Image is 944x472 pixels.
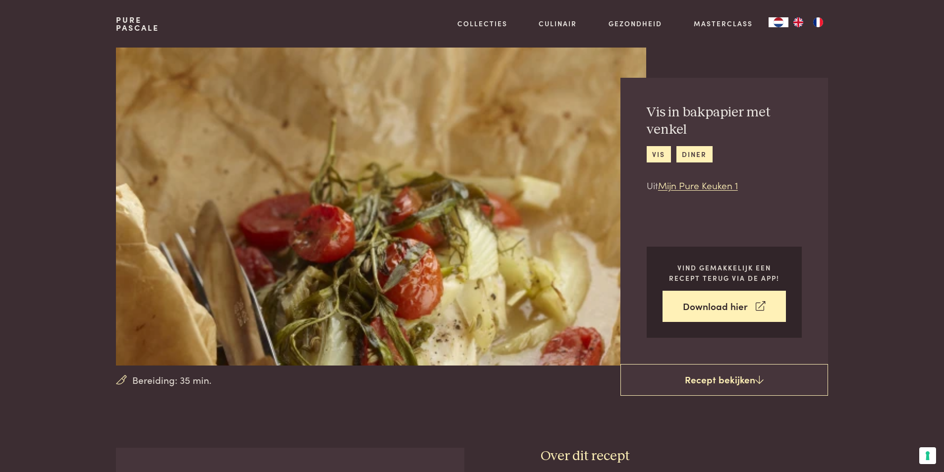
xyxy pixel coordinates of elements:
a: Masterclass [694,18,753,29]
a: vis [647,146,671,162]
p: Uit [647,178,802,193]
ul: Language list [788,17,828,27]
a: EN [788,17,808,27]
span: Bereiding: 35 min. [132,373,212,387]
a: NL [769,17,788,27]
img: Vis in bakpapier met venkel [116,48,646,366]
a: Download hier [663,291,786,322]
a: Collecties [457,18,507,29]
aside: Language selected: Nederlands [769,17,828,27]
a: FR [808,17,828,27]
h2: Vis in bakpapier met venkel [647,104,802,138]
a: Recept bekijken [620,364,828,396]
p: Vind gemakkelijk een recept terug via de app! [663,262,786,283]
a: Mijn Pure Keuken 1 [658,178,738,192]
h3: Over dit recept [541,448,828,465]
a: PurePascale [116,16,159,32]
a: Gezondheid [609,18,662,29]
a: diner [676,146,713,162]
a: Culinair [539,18,577,29]
div: Language [769,17,788,27]
button: Uw voorkeuren voor toestemming voor trackingtechnologieën [919,447,936,464]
